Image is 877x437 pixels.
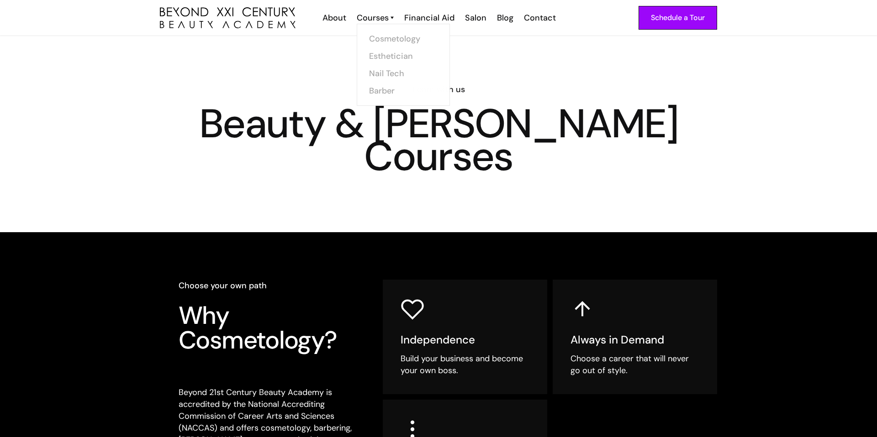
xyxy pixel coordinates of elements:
div: About [322,12,346,24]
a: Salon [459,12,491,24]
a: Schedule a Tour [639,6,717,30]
h6: Choose your own path [179,280,357,291]
h3: Why Cosmetology? [179,303,357,353]
div: Courses [357,12,389,24]
a: Courses [357,12,394,24]
div: Build your business and become your own boss. [401,353,529,376]
a: Cosmetology [369,30,438,47]
div: Choose a career that will never go out of style. [571,353,699,376]
a: About [317,12,351,24]
a: Barber [369,82,438,99]
a: Esthetician [369,47,438,65]
a: home [160,7,296,29]
h6: Learn with us [160,83,717,95]
img: beyond 21st century beauty academy logo [160,7,296,29]
h1: Beauty & [PERSON_NAME] Courses [160,107,717,173]
div: Contact [524,12,556,24]
h5: Always in Demand [571,333,699,347]
a: Blog [491,12,518,24]
a: Financial Aid [398,12,459,24]
div: Schedule a Tour [651,12,705,24]
nav: Courses [357,24,450,106]
h5: Independence [401,333,529,347]
div: Salon [465,12,486,24]
a: Nail Tech [369,65,438,82]
img: up arrow [571,297,594,321]
a: Contact [518,12,560,24]
div: Blog [497,12,513,24]
img: heart icon [401,297,424,321]
div: Financial Aid [404,12,454,24]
